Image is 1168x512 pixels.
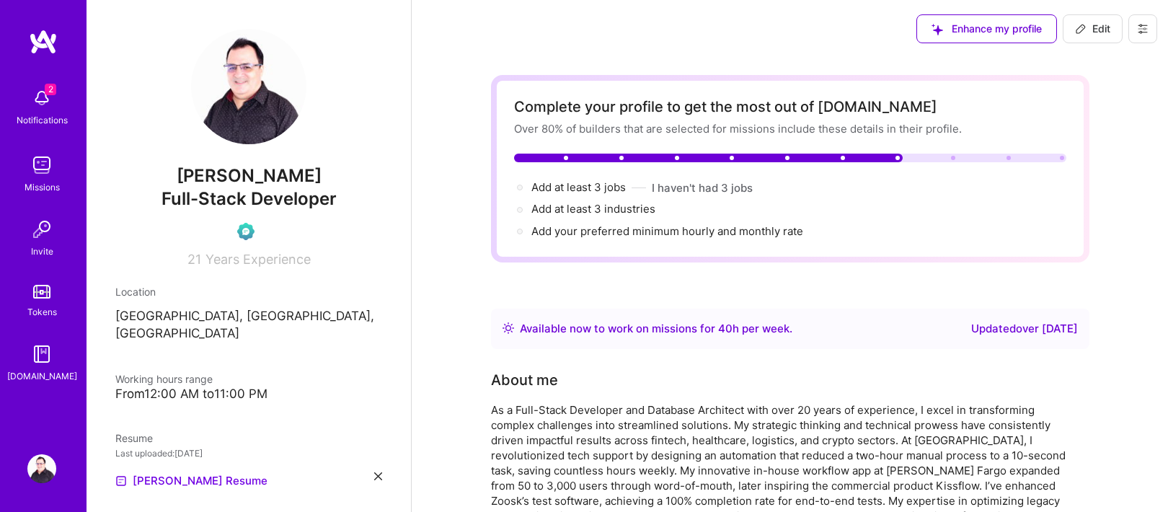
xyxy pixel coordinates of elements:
img: Availability [503,322,514,334]
div: About me [491,369,558,391]
img: tokens [33,285,50,299]
img: logo [29,29,58,55]
img: Resume [115,475,127,487]
span: Add your preferred minimum hourly and monthly rate [531,224,803,238]
img: Invite [27,215,56,244]
img: bell [27,84,56,112]
div: Last uploaded: [DATE] [115,446,382,461]
div: Available now to work on missions for h per week . [520,320,792,337]
span: Working hours range [115,373,213,385]
a: [PERSON_NAME] Resume [115,472,267,490]
div: Updated over [DATE] [971,320,1078,337]
p: [GEOGRAPHIC_DATA], [GEOGRAPHIC_DATA], [GEOGRAPHIC_DATA] [115,308,382,343]
img: guide book [27,340,56,368]
span: 40 [718,322,733,335]
div: Notifications [17,112,68,128]
span: Resume [115,432,153,444]
div: [DOMAIN_NAME] [7,368,77,384]
img: User Avatar [27,454,56,483]
span: 21 [187,252,201,267]
span: Add at least 3 jobs [531,180,626,194]
div: Invite [31,244,53,259]
div: From 12:00 AM to 11:00 PM [115,387,382,402]
span: Add at least 3 industries [531,202,655,216]
div: Tokens [27,304,57,319]
img: Evaluation Call Pending [237,223,255,240]
div: Missions [25,180,60,195]
span: [PERSON_NAME] [115,165,382,187]
span: Edit [1075,22,1110,36]
div: Over 80% of builders that are selected for missions include these details in their profile. [514,121,1066,136]
img: teamwork [27,151,56,180]
button: I haven't had 3 jobs [652,180,753,195]
div: Location [115,284,382,299]
button: Edit [1063,14,1123,43]
img: User Avatar [191,29,306,144]
span: Years Experience [205,252,311,267]
a: User Avatar [24,454,60,483]
span: 2 [45,84,56,95]
span: Full-Stack Developer [162,188,337,209]
div: Complete your profile to get the most out of [DOMAIN_NAME] [514,98,1066,115]
i: icon Close [374,472,382,480]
